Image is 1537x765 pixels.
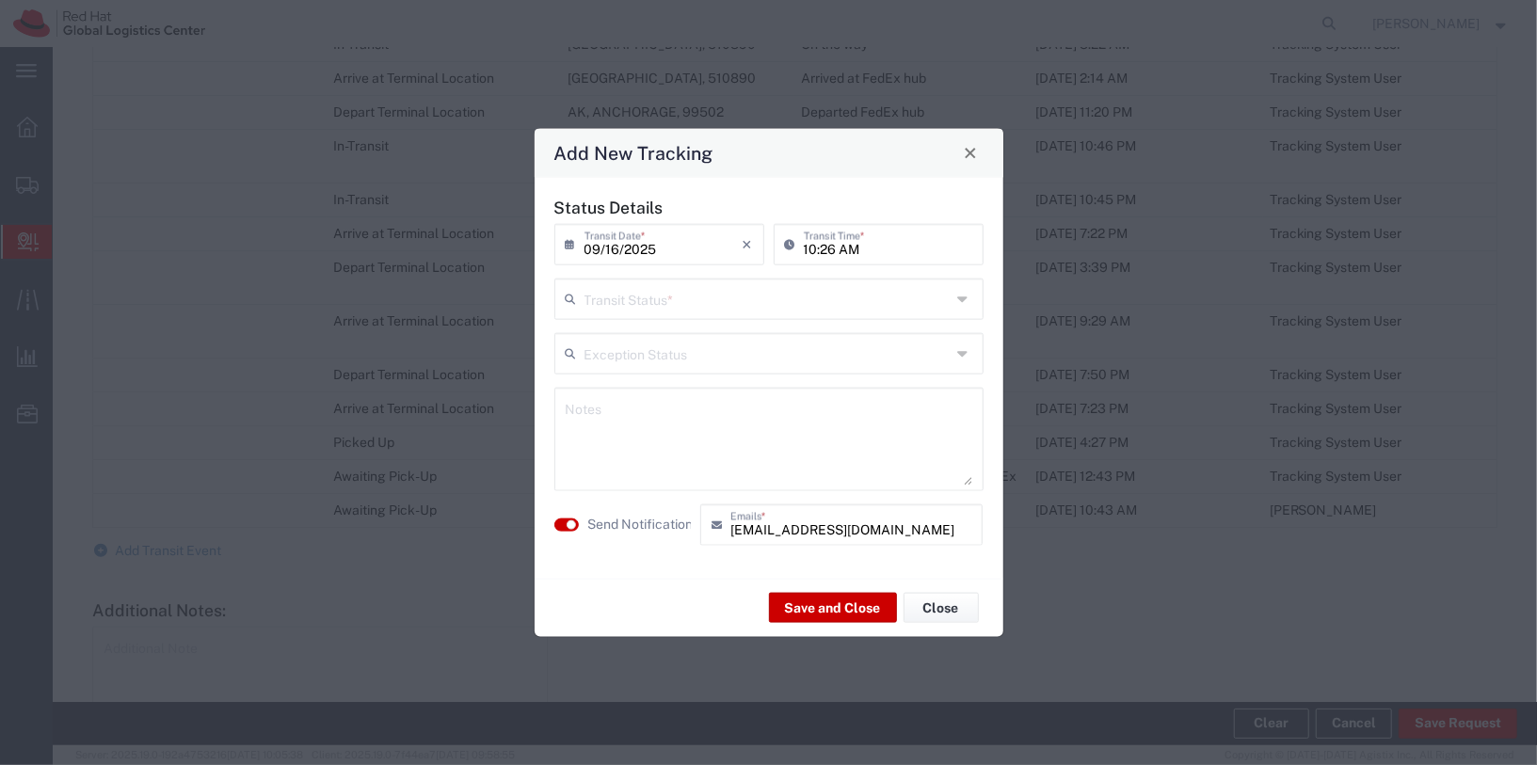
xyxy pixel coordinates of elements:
button: Save and Close [769,593,897,623]
button: Close [904,593,979,623]
h5: Status Details [554,197,984,216]
button: Close [957,139,984,166]
i: × [743,229,753,259]
label: Send Notification [588,515,694,534]
agx-label: Send Notification [588,515,691,534]
h4: Add New Tracking [553,139,712,167]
